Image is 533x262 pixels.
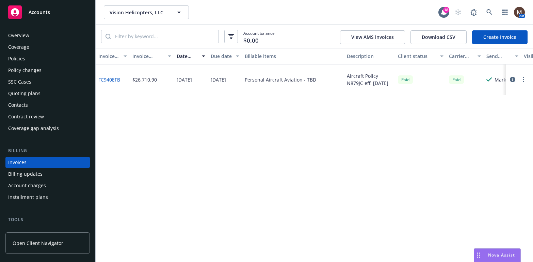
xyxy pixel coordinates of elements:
[5,42,90,53] a: Coverage
[8,192,48,203] div: Installment plans
[5,147,90,154] div: Billing
[443,7,449,13] div: 18
[410,30,467,44] button: Download CSV
[451,5,465,19] a: Start snowing
[474,248,521,262] button: Nova Assist
[8,53,25,64] div: Policies
[245,53,341,60] div: Billable items
[347,72,392,87] div: Aircraft Policy N879JC eff. [DATE]
[5,123,90,134] a: Coverage gap analysis
[395,48,446,64] button: Client status
[132,76,157,83] div: $26,710.90
[8,65,42,76] div: Policy changes
[211,53,232,60] div: Due date
[243,30,275,43] span: Account balance
[488,252,515,258] span: Nova Assist
[495,76,518,83] div: Marked as sent
[484,48,521,64] button: Send result
[467,5,481,19] a: Report a Bug
[13,239,63,247] span: Open Client Navigator
[98,53,119,60] div: Invoice ID
[498,5,512,19] a: Switch app
[5,53,90,64] a: Policies
[5,88,90,99] a: Quoting plans
[8,169,43,179] div: Billing updates
[8,76,31,87] div: SSC Cases
[5,192,90,203] a: Installment plans
[5,111,90,122] a: Contract review
[5,30,90,41] a: Overview
[177,76,192,83] div: [DATE]
[5,3,90,22] a: Accounts
[8,42,29,53] div: Coverage
[106,34,111,39] svg: Search
[5,226,90,237] a: Manage files
[8,226,37,237] div: Manage files
[132,53,164,60] div: Invoice amount
[111,30,219,43] input: Filter by keyword...
[242,48,344,64] button: Billable items
[211,76,226,83] div: [DATE]
[474,249,483,262] div: Drag to move
[8,123,59,134] div: Coverage gap analysis
[472,30,528,44] a: Create Invoice
[29,10,50,15] span: Accounts
[446,48,484,64] button: Carrier status
[8,100,28,111] div: Contacts
[483,5,496,19] a: Search
[5,169,90,179] a: Billing updates
[449,53,473,60] div: Carrier status
[340,30,405,44] button: View AMS invoices
[5,76,90,87] a: SSC Cases
[177,53,198,60] div: Date issued
[110,9,168,16] span: Vision Helicopters, LLC
[8,30,29,41] div: Overview
[5,180,90,191] a: Account charges
[8,88,41,99] div: Quoting plans
[398,75,413,84] div: Paid
[8,157,27,168] div: Invoices
[5,100,90,111] a: Contacts
[243,36,259,45] span: $0.00
[130,48,174,64] button: Invoice amount
[5,65,90,76] a: Policy changes
[245,76,316,83] div: Personal Aircraft Aviation - TBD
[486,53,511,60] div: Send result
[5,216,90,223] div: Tools
[347,53,392,60] div: Description
[174,48,208,64] button: Date issued
[96,48,130,64] button: Invoice ID
[98,76,120,83] a: FC940EFB
[8,180,46,191] div: Account charges
[514,7,525,18] img: photo
[104,5,189,19] button: Vision Helicopters, LLC
[449,75,464,84] div: Paid
[5,157,90,168] a: Invoices
[344,48,395,64] button: Description
[398,53,436,60] div: Client status
[8,111,44,122] div: Contract review
[208,48,242,64] button: Due date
